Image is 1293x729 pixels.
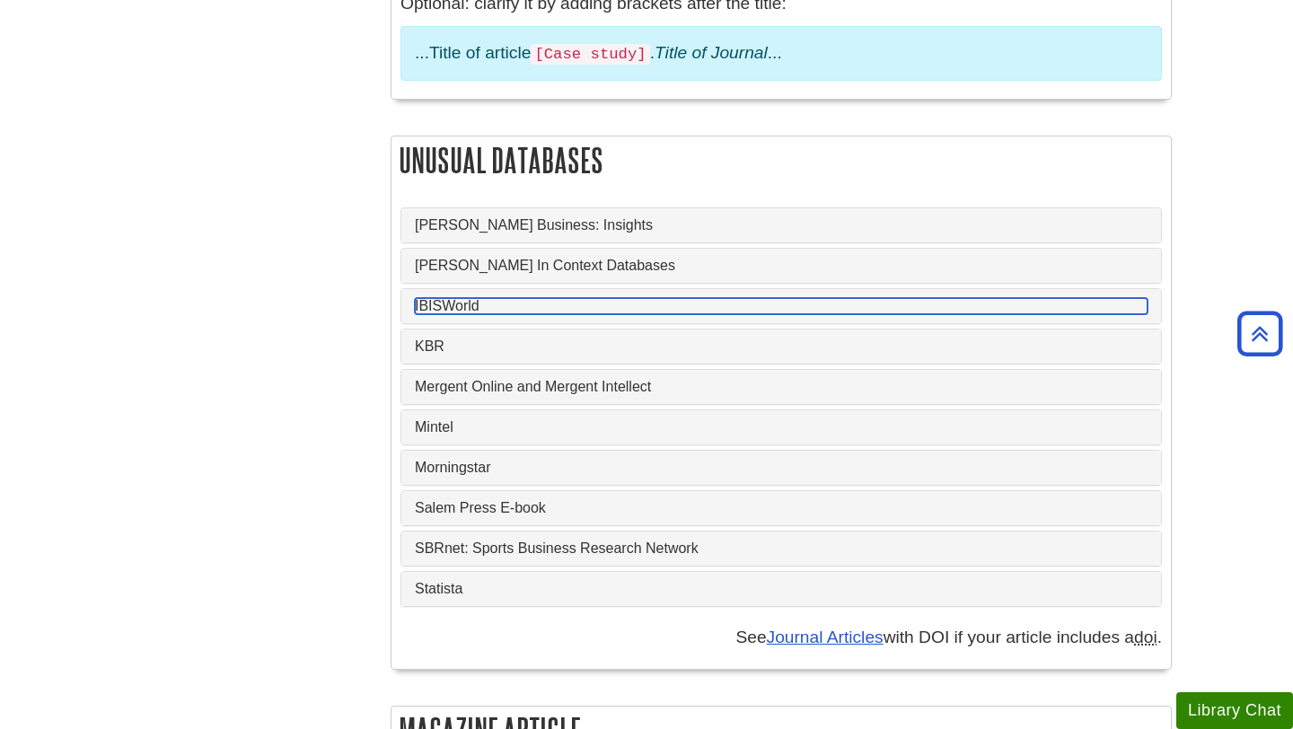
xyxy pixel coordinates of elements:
[531,44,649,65] code: [Case study]
[1231,321,1289,346] a: Back to Top
[415,500,1148,516] a: Salem Press E-book
[400,625,1162,651] p: See with DOI if your article includes a .
[415,460,1148,476] a: Morningstar
[415,298,1148,314] a: IBISWorld
[415,581,1148,597] a: Statista
[1134,628,1157,646] abbr: digital object identifier such as 10.1177/‌1032373210373619
[655,43,768,62] em: Title of Journal
[415,379,1148,395] a: Mergent Online and Mergent Intellect
[1176,692,1293,729] button: Library Chat
[415,540,1148,557] a: SBRnet: Sports Business Research Network
[415,338,1148,355] a: KBR
[767,628,884,646] a: Journal Articles
[415,258,1148,274] a: [PERSON_NAME] In Context Databases
[400,26,1162,81] p: ...Title of article . ...
[415,217,1148,233] a: [PERSON_NAME] Business: Insights
[415,419,1148,435] a: Mintel
[391,136,1171,184] h2: Unusual Databases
